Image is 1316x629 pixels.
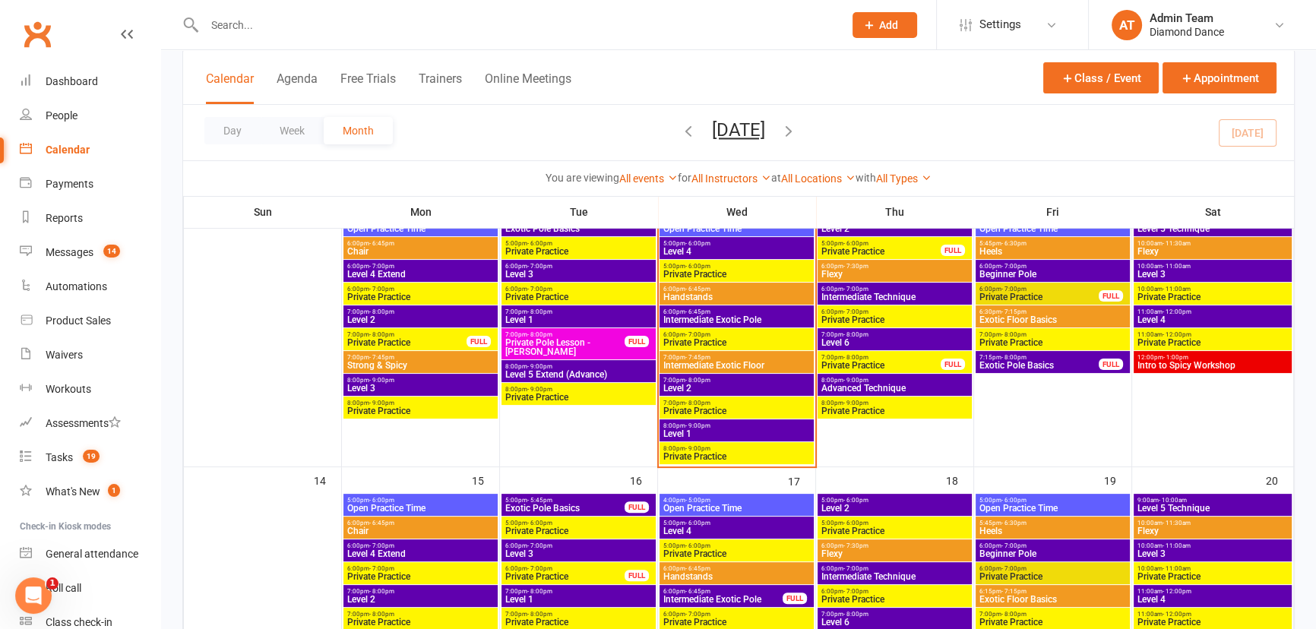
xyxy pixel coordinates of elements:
[46,75,98,87] div: Dashboard
[1137,520,1289,526] span: 10:00am
[46,548,138,560] div: General attendance
[685,240,710,247] span: - 6:00pm
[625,336,649,347] div: FULL
[505,331,625,338] span: 7:00pm
[369,331,394,338] span: - 8:00pm
[663,542,811,549] span: 5:00pm
[979,308,1127,315] span: 6:30pm
[369,565,394,572] span: - 7:00pm
[505,338,625,356] span: Private Pole Lesson - [PERSON_NAME]
[83,450,100,463] span: 19
[843,308,868,315] span: - 7:00pm
[1112,10,1142,40] div: AT
[346,354,495,361] span: 7:00pm
[1137,331,1289,338] span: 11:00am
[20,441,160,475] a: Tasks 19
[346,497,495,504] span: 5:00pm
[1137,549,1289,558] span: Level 3
[843,354,868,361] span: - 8:00pm
[505,526,653,536] span: Private Practice
[843,497,868,504] span: - 6:00pm
[979,497,1127,504] span: 5:00pm
[663,549,811,558] span: Private Practice
[625,501,649,513] div: FULL
[685,308,710,315] span: - 6:45pm
[500,196,658,228] th: Tue
[505,393,653,402] span: Private Practice
[46,451,73,463] div: Tasks
[821,549,969,558] span: Flexy
[663,572,811,581] span: Handstands
[821,504,969,513] span: Level 2
[630,467,657,492] div: 16
[342,196,500,228] th: Mon
[1137,308,1289,315] span: 11:00am
[1099,359,1123,370] div: FULL
[979,247,1127,256] span: Heels
[685,542,710,549] span: - 6:00pm
[46,349,83,361] div: Waivers
[324,117,393,144] button: Month
[821,526,969,536] span: Private Practice
[1137,286,1289,292] span: 10:00am
[1001,497,1027,504] span: - 6:00pm
[505,542,653,549] span: 6:00pm
[979,565,1127,572] span: 6:00pm
[979,224,1127,233] span: Open Practice Time
[20,133,160,167] a: Calendar
[472,467,499,492] div: 15
[821,354,941,361] span: 7:00pm
[1137,497,1289,504] span: 9:00am
[46,144,90,156] div: Calendar
[685,520,710,526] span: - 6:00pm
[685,497,710,504] span: - 5:00pm
[369,308,394,315] span: - 8:00pm
[346,526,495,536] span: Chair
[821,520,969,526] span: 5:00pm
[663,422,811,429] span: 8:00pm
[979,292,1099,302] span: Private Practice
[685,354,710,361] span: - 7:45pm
[1137,338,1289,347] span: Private Practice
[527,542,552,549] span: - 7:00pm
[663,331,811,338] span: 6:00pm
[843,520,868,526] span: - 6:00pm
[108,484,120,497] span: 1
[821,384,969,393] span: Advanced Technique
[979,572,1127,581] span: Private Practice
[663,497,811,504] span: 4:00pm
[527,386,552,393] span: - 9:00pm
[663,354,811,361] span: 7:00pm
[46,246,93,258] div: Messages
[527,363,552,370] span: - 9:00pm
[20,167,160,201] a: Payments
[663,526,811,536] span: Level 4
[20,475,160,509] a: What's New1
[1163,308,1191,315] span: - 12:00pm
[46,417,121,429] div: Assessments
[685,377,710,384] span: - 8:00pm
[346,520,495,526] span: 6:00pm
[625,570,649,581] div: FULL
[505,386,653,393] span: 8:00pm
[821,361,941,370] span: Private Practice
[853,12,917,38] button: Add
[821,224,969,233] span: Level 2
[505,370,653,379] span: Level 5 Extend (Advance)
[663,429,811,438] span: Level 1
[527,263,552,270] span: - 7:00pm
[346,542,495,549] span: 6:00pm
[1137,354,1289,361] span: 12:00pm
[843,400,868,406] span: - 9:00pm
[46,616,112,628] div: Class check-in
[663,224,811,233] span: Open Practice Time
[678,172,691,184] strong: for
[527,331,552,338] span: - 8:00pm
[1137,526,1289,536] span: Flexy
[979,315,1127,324] span: Exotic Floor Basics
[346,270,495,279] span: Level 4 Extend
[685,565,710,572] span: - 6:45pm
[1137,240,1289,247] span: 10:00am
[1266,467,1293,492] div: 20
[1001,565,1027,572] span: - 7:00pm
